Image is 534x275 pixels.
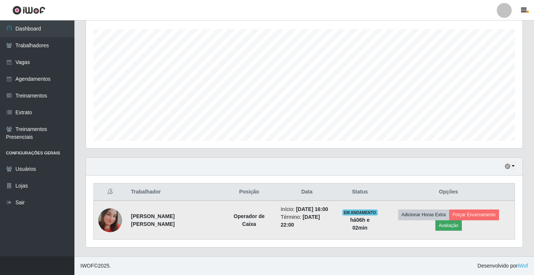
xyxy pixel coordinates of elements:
time: [DATE] 16:00 [296,206,328,212]
li: Início: [281,205,333,213]
th: Status [338,183,382,201]
strong: há 06 h e 02 min [350,217,370,231]
span: EM ANDAMENTO [342,210,378,215]
button: Forçar Encerramento [449,210,499,220]
span: Desenvolvido por [477,262,528,270]
strong: [PERSON_NAME] [PERSON_NAME] [131,213,175,227]
button: Avaliação [435,220,462,231]
img: 1749572349295.jpeg [98,208,122,232]
strong: Operador de Caixa [234,213,265,227]
span: © 2025 . [80,262,111,270]
button: Adicionar Horas Extra [398,210,449,220]
th: Posição [222,183,276,201]
img: CoreUI Logo [12,6,45,15]
th: Opções [382,183,515,201]
li: Término: [281,213,333,229]
a: iWof [518,263,528,269]
span: IWOF [80,263,94,269]
th: Trabalhador [127,183,222,201]
th: Data [276,183,338,201]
